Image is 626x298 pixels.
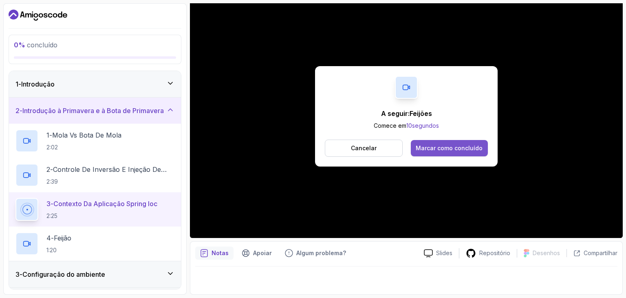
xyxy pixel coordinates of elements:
[46,165,167,183] font: Controle de Inversão e Injeção de Dependência
[21,80,55,88] font: Introdução
[22,107,164,115] font: Introdução à Primavera e à Bota de Primavera
[9,9,67,22] a: Painel
[46,200,51,208] font: 3
[533,249,560,256] font: Desenhos
[51,200,53,208] font: -
[46,165,50,173] font: 2
[46,212,57,219] font: 2:25
[351,145,377,151] font: Cancelar
[15,232,174,255] button: 4-Feijão1:20
[46,144,58,151] font: 2:02
[237,247,277,260] button: Botão de suporte
[406,122,412,129] font: 10
[9,71,181,97] button: 1-Introdução
[9,98,181,124] button: 2-Introdução à Primavera e à Bota de Primavera
[50,165,53,173] font: -
[479,249,510,256] font: Repositório
[459,248,517,258] a: Repositório
[15,270,20,278] font: 3
[18,80,21,88] font: -
[212,249,229,256] font: Notas
[20,270,22,278] font: -
[15,107,20,115] font: 2
[15,80,18,88] font: 1
[22,270,105,278] font: Configuração do ambiente
[20,107,22,115] font: -
[54,234,71,242] font: Feijão
[381,109,410,118] font: A seguir:
[52,131,121,139] font: Mola vs Bota de Mola
[195,247,234,260] button: botão de notas
[412,122,439,129] font: segundos
[417,249,459,258] a: Slides
[436,249,452,256] font: Slides
[253,249,272,256] font: Apoiar
[46,131,49,139] font: 1
[416,145,483,151] font: Marcar como concluído
[296,249,346,256] font: Algum problema?
[325,140,403,157] button: Cancelar
[411,140,488,156] button: Marcar como concluído
[410,109,432,118] font: Feijões
[15,164,174,187] button: 2-Controle de Inversão e Injeção de Dependência2:39
[46,178,58,185] font: 2:39
[14,41,18,49] font: 0
[9,261,181,287] button: 3-Configuração do ambiente
[374,122,406,129] font: Comece em
[18,41,25,49] font: %
[566,249,617,257] button: Compartilhar
[15,198,174,221] button: 3-Contexto da Aplicação Spring Ioc2:25
[15,129,174,152] button: 1-Mola vs Bota de Mola2:02
[46,247,57,254] font: 1:20
[280,247,351,260] button: Botão de feedback
[584,249,617,256] font: Compartilhar
[53,200,157,208] font: Contexto da Aplicação Spring Ioc
[51,234,54,242] font: -
[49,131,52,139] font: -
[27,41,57,49] font: concluído
[46,234,51,242] font: 4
